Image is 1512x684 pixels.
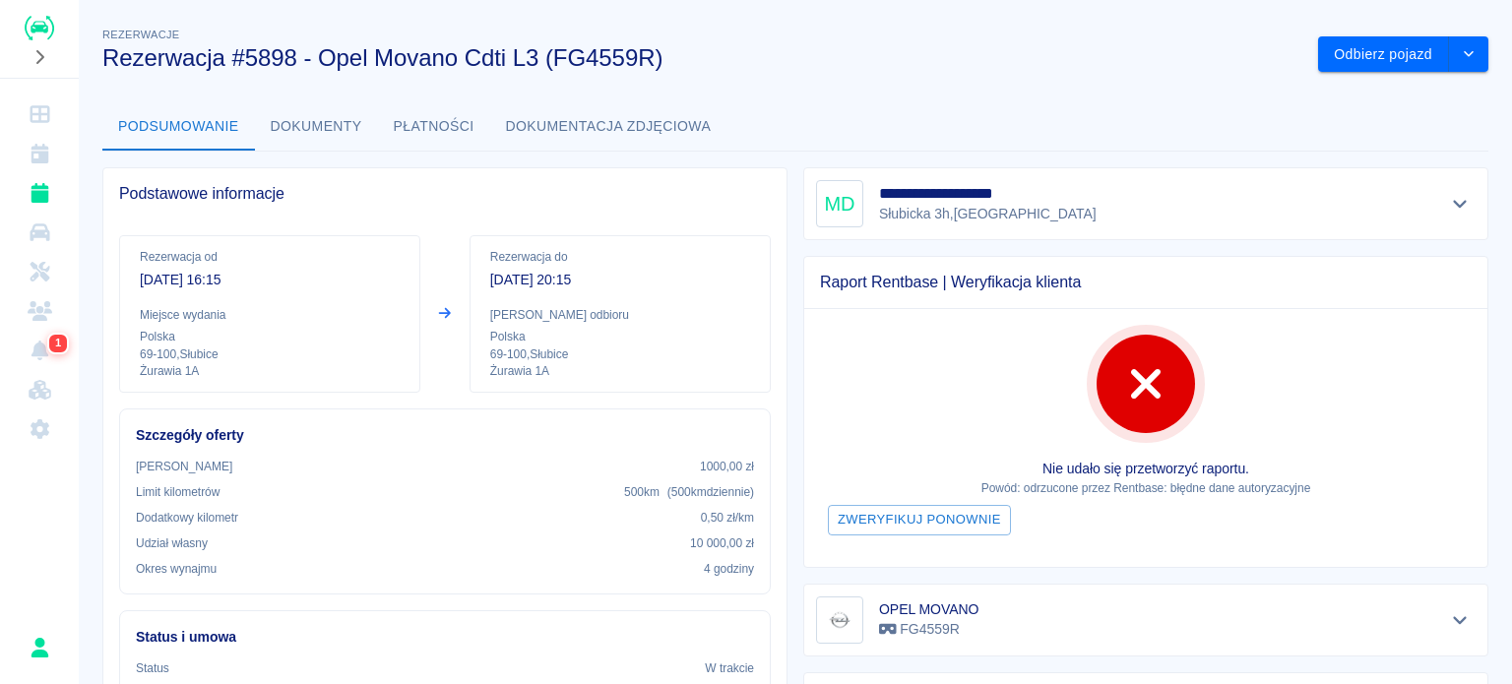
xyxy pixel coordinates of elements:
p: Rezerwacja do [490,248,750,266]
a: Powiadomienia [8,331,71,370]
p: 4 godziny [704,560,754,578]
img: Renthelp [25,16,54,40]
p: Powód: odrzucone przez Rentbase: błędne dane autoryzacyjne [820,479,1472,497]
a: Ustawienia [8,409,71,449]
a: Dashboard [8,94,71,134]
p: 69-100 , Słubice [490,345,750,363]
p: Nie udało się przetworzyć raportu. [820,459,1472,479]
button: Dokumenty [255,103,378,151]
button: Pokaż szczegóły [1444,606,1477,634]
p: Dodatkowy kilometr [136,509,238,527]
p: W trakcie [705,659,754,677]
span: 1 [51,334,65,353]
p: Udział własny [136,534,208,552]
span: Rezerwacje [102,29,179,40]
button: Zweryfikuj ponownie [828,505,1011,535]
p: Rezerwacja od [140,248,400,266]
button: Odbierz pojazd [1318,36,1449,73]
p: Status [136,659,169,677]
p: 0,50 zł /km [701,509,754,527]
button: Rozwiń nawigację [25,44,54,70]
p: FG4559R [879,619,978,640]
p: 1000,00 zł [700,458,754,475]
button: Dokumentacja zdjęciowa [490,103,727,151]
span: Raport Rentbase | Weryfikacja klienta [820,273,1472,292]
span: ( 500 km dziennie ) [667,485,754,499]
a: Rezerwacje [8,173,71,213]
p: Żurawia 1A [140,363,400,380]
p: [DATE] 20:15 [490,270,750,290]
a: Klienci [8,291,71,331]
a: Widget WWW [8,370,71,409]
button: Rafał Płaza [19,627,60,668]
p: Polska [140,328,400,345]
a: Kalendarz [8,134,71,173]
p: Miejsce wydania [140,306,400,324]
p: 10 000,00 zł [690,534,754,552]
p: Słubicka 3h , [GEOGRAPHIC_DATA] [879,204,1097,224]
p: Limit kilometrów [136,483,220,501]
button: Podsumowanie [102,103,255,151]
img: Image [820,600,859,640]
h6: Szczegóły oferty [136,425,754,446]
h6: Status i umowa [136,627,754,648]
button: Płatności [378,103,490,151]
p: [PERSON_NAME] odbioru [490,306,750,324]
button: drop-down [1449,36,1488,73]
h6: OPEL MOVANO [879,599,978,619]
p: 69-100 , Słubice [140,345,400,363]
a: Flota [8,213,71,252]
p: 500 km [624,483,754,501]
h3: Rezerwacja #5898 - Opel Movano Cdti L3 (FG4559R) [102,44,1302,72]
span: Podstawowe informacje [119,184,771,204]
p: [DATE] 16:15 [140,270,400,290]
button: Pokaż szczegóły [1444,190,1477,218]
p: Żurawia 1A [490,363,750,380]
p: [PERSON_NAME] [136,458,232,475]
div: MD [816,180,863,227]
p: Okres wynajmu [136,560,217,578]
a: Serwisy [8,252,71,291]
p: Polska [490,328,750,345]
